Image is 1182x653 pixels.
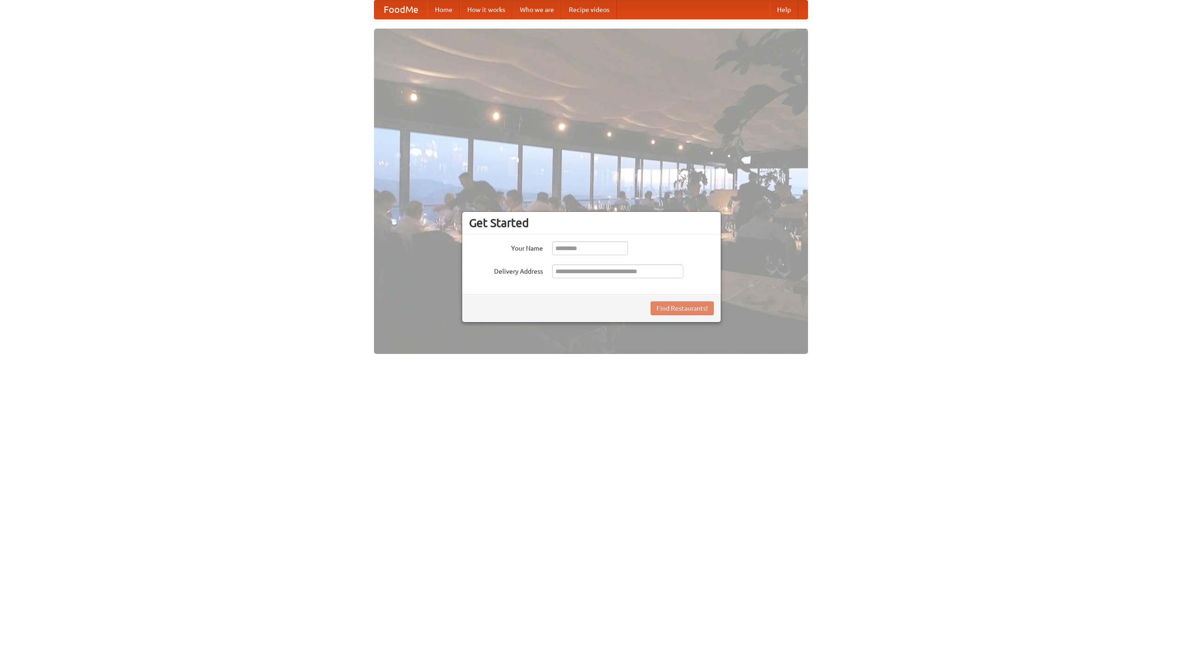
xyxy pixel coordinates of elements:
a: Who we are [513,0,561,19]
a: How it works [460,0,513,19]
a: Home [428,0,460,19]
label: Delivery Address [469,264,543,276]
h3: Get Started [469,216,714,230]
a: Help [770,0,798,19]
a: Recipe videos [561,0,617,19]
a: FoodMe [374,0,428,19]
label: Your Name [469,241,543,253]
button: Find Restaurants! [651,301,714,315]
